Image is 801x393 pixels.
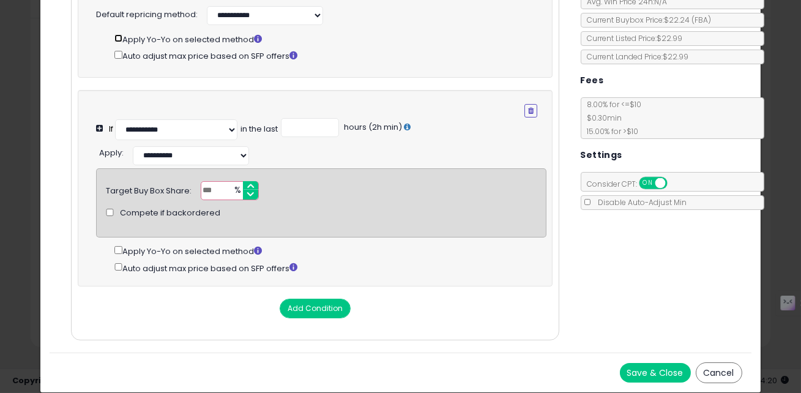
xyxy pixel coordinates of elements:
[581,73,604,88] h5: Fees
[528,107,534,114] i: Remove Condition
[581,99,642,137] span: 8.00 % for <= $10
[581,15,712,25] span: Current Buybox Price:
[581,148,622,163] h5: Settings
[280,299,351,318] button: Add Condition
[665,178,685,189] span: OFF
[99,143,124,159] div: :
[696,362,742,383] button: Cancel
[581,179,684,189] span: Consider CPT:
[114,48,537,62] div: Auto adjust max price based on SFP offers
[240,124,278,135] div: in the last
[592,197,687,208] span: Disable Auto-Adjust Min
[114,244,546,257] div: Apply Yo-Yo on selected method
[581,51,689,62] span: Current Landed Price: $22.99
[227,182,247,200] span: %
[640,178,655,189] span: ON
[620,363,691,383] button: Save & Close
[114,32,537,45] div: Apply Yo-Yo on selected method
[692,15,712,25] span: ( FBA )
[665,15,712,25] span: $22.24
[581,126,639,137] span: 15.00 % for > $10
[581,33,683,43] span: Current Listed Price: $22.99
[120,208,220,219] span: Compete if backordered
[106,181,192,197] div: Target Buy Box Share:
[114,261,546,274] div: Auto adjust max price based on SFP offers
[99,147,122,159] span: Apply
[96,9,198,21] label: Default repricing method:
[342,121,402,133] span: hours (2h min)
[581,113,622,123] span: $0.30 min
